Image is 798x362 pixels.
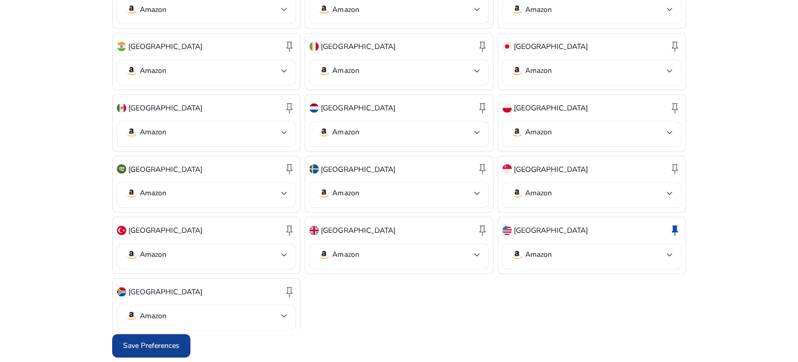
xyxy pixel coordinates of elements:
p: Amazon [140,189,166,198]
img: amazon.svg [511,65,523,77]
p: Amazon [332,250,359,259]
img: za.svg [117,287,126,296]
img: amazon.svg [511,248,523,261]
span: keep [476,40,489,53]
span: keep [669,102,681,114]
img: uk.svg [309,226,319,235]
p: [GEOGRAPHIC_DATA] [514,225,588,236]
p: [GEOGRAPHIC_DATA] [128,41,202,52]
p: [GEOGRAPHIC_DATA] [514,41,588,52]
p: [GEOGRAPHIC_DATA] [128,286,202,297]
span: keep [669,40,681,53]
span: Save Preferences [123,341,179,352]
img: amazon.svg [318,248,330,261]
img: amazon.svg [125,309,138,322]
img: mx.svg [117,103,126,113]
span: keep [476,163,489,175]
img: amazon.svg [125,248,138,261]
p: Amazon [525,128,552,137]
p: [GEOGRAPHIC_DATA] [128,103,202,114]
p: Amazon [332,66,359,76]
span: keep [476,224,489,236]
img: jp.svg [502,42,512,51]
p: Amazon [332,128,359,137]
p: Amazon [140,311,166,321]
span: keep [476,102,489,114]
img: amazon.svg [318,3,330,16]
p: Amazon [525,189,552,198]
p: [GEOGRAPHIC_DATA] [321,41,395,52]
img: se.svg [309,164,319,173]
img: amazon.svg [125,187,138,199]
p: [GEOGRAPHIC_DATA] [514,103,588,114]
p: Amazon [140,5,166,15]
img: sg.svg [502,164,512,173]
img: amazon.svg [318,65,330,77]
span: keep [669,163,681,175]
img: tr.svg [117,226,126,235]
span: keep [283,102,296,114]
p: [GEOGRAPHIC_DATA] [321,164,395,175]
span: keep [283,40,296,53]
span: keep [283,163,296,175]
img: amazon.svg [318,126,330,139]
img: amazon.svg [511,187,523,199]
img: amazon.svg [511,3,523,16]
p: Amazon [332,5,359,15]
p: [GEOGRAPHIC_DATA] [514,164,588,175]
img: amazon.svg [125,126,138,139]
span: keep [283,285,296,298]
p: Amazon [525,5,552,15]
img: pl.svg [502,103,512,113]
p: Amazon [332,189,359,198]
img: amazon.svg [125,65,138,77]
img: amazon.svg [511,126,523,139]
img: amazon.svg [318,187,330,199]
span: keep [669,224,681,236]
p: [GEOGRAPHIC_DATA] [321,225,395,236]
img: nl.svg [309,103,319,113]
img: us.svg [502,226,512,235]
p: [GEOGRAPHIC_DATA] [128,225,202,236]
p: Amazon [140,66,166,76]
p: [GEOGRAPHIC_DATA] [321,103,395,114]
img: in.svg [117,42,126,51]
p: [GEOGRAPHIC_DATA] [128,164,202,175]
p: Amazon [525,250,552,259]
span: keep [283,224,296,236]
img: sa.svg [117,164,126,173]
p: Amazon [525,66,552,76]
button: Save Preferences [112,334,190,358]
p: Amazon [140,250,166,259]
img: amazon.svg [125,3,138,16]
img: it.svg [309,42,319,51]
p: Amazon [140,128,166,137]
